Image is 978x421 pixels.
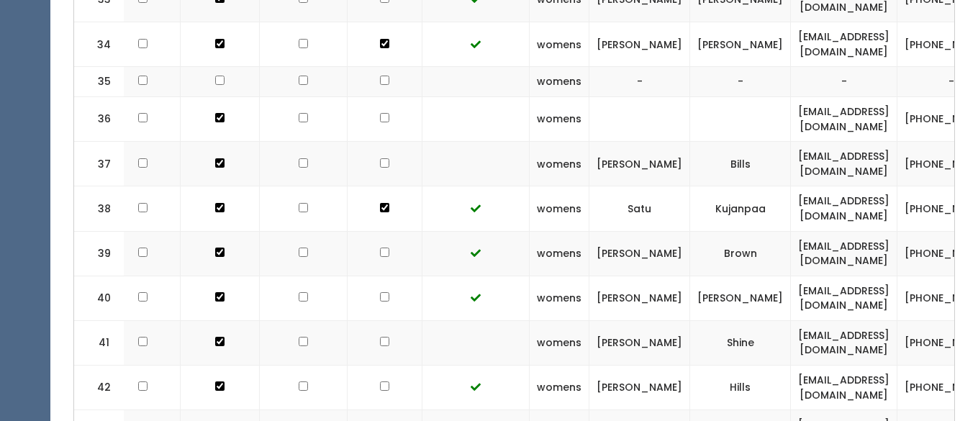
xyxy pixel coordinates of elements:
td: womens [530,186,589,231]
td: womens [530,231,589,276]
td: womens [530,97,589,142]
td: [EMAIL_ADDRESS][DOMAIN_NAME] [791,142,897,186]
td: [EMAIL_ADDRESS][DOMAIN_NAME] [791,231,897,276]
td: 39 [74,231,124,276]
td: Brown [690,231,791,276]
td: [PERSON_NAME] [589,231,690,276]
td: womens [530,22,589,67]
td: [PERSON_NAME] [589,320,690,365]
td: - [690,67,791,97]
td: womens [530,67,589,97]
td: womens [530,366,589,410]
td: [PERSON_NAME] [690,22,791,67]
td: womens [530,276,589,320]
td: 37 [74,142,124,186]
td: 35 [74,67,124,97]
td: [EMAIL_ADDRESS][DOMAIN_NAME] [791,320,897,365]
td: Satu [589,186,690,231]
td: [PERSON_NAME] [589,366,690,410]
td: Bills [690,142,791,186]
td: [EMAIL_ADDRESS][DOMAIN_NAME] [791,97,897,142]
td: Shine [690,320,791,365]
td: 42 [74,366,124,410]
td: Hills [690,366,791,410]
td: womens [530,320,589,365]
td: [EMAIL_ADDRESS][DOMAIN_NAME] [791,276,897,320]
td: [EMAIL_ADDRESS][DOMAIN_NAME] [791,22,897,67]
td: [PERSON_NAME] [589,142,690,186]
td: [PERSON_NAME] [589,276,690,320]
td: [PERSON_NAME] [589,22,690,67]
td: 41 [74,320,124,365]
td: 38 [74,186,124,231]
td: - [589,67,690,97]
td: 36 [74,97,124,142]
td: [EMAIL_ADDRESS][DOMAIN_NAME] [791,186,897,231]
td: [PERSON_NAME] [690,276,791,320]
td: - [791,67,897,97]
td: Kujanpaa [690,186,791,231]
td: womens [530,142,589,186]
td: 34 [74,22,124,67]
td: [EMAIL_ADDRESS][DOMAIN_NAME] [791,366,897,410]
td: 40 [74,276,124,320]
